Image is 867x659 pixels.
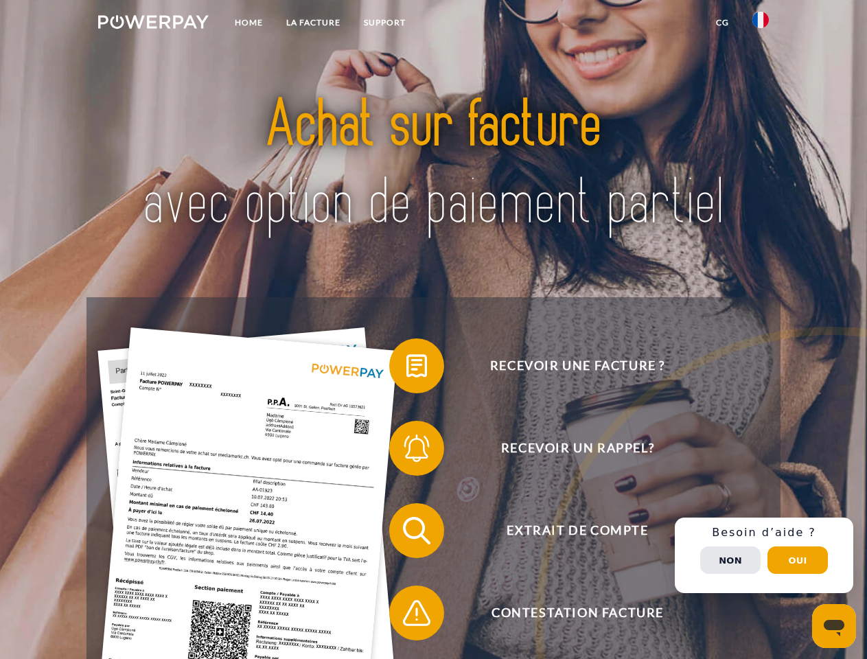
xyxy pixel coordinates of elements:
span: Contestation Facture [409,586,745,640]
button: Extrait de compte [389,503,746,558]
a: LA FACTURE [275,10,352,35]
img: logo-powerpay-white.svg [98,15,209,29]
iframe: Bouton de lancement de la fenêtre de messagerie [812,604,856,648]
img: qb_bill.svg [400,349,434,383]
a: CG [704,10,741,35]
button: Recevoir un rappel? [389,421,746,476]
img: qb_search.svg [400,513,434,548]
button: Non [700,546,761,574]
span: Extrait de compte [409,503,745,558]
span: Recevoir un rappel? [409,421,745,476]
button: Oui [767,546,828,574]
a: Support [352,10,417,35]
button: Recevoir une facture ? [389,338,746,393]
img: fr [752,12,769,28]
button: Contestation Facture [389,586,746,640]
img: qb_warning.svg [400,596,434,630]
img: title-powerpay_fr.svg [131,66,736,263]
h3: Besoin d’aide ? [683,526,845,540]
span: Recevoir une facture ? [409,338,745,393]
img: qb_bell.svg [400,431,434,465]
div: Schnellhilfe [675,518,853,593]
a: Home [223,10,275,35]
